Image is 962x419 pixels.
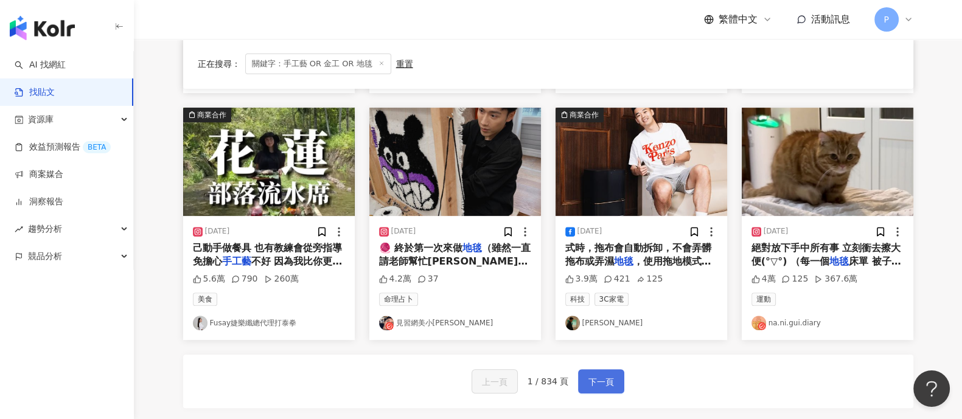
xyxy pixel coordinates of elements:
span: 1 / 834 頁 [528,376,569,386]
div: 125 [636,273,663,285]
button: 上一頁 [472,369,518,393]
a: 找貼文 [15,86,55,99]
span: 趨勢分析 [28,215,62,243]
div: 367.6萬 [814,273,857,285]
button: 下一頁 [578,369,624,393]
a: KOL Avatarna.ni.gui.diary [751,316,904,330]
a: searchAI 找網紅 [15,59,66,71]
mark: 地毯 [462,242,482,254]
span: 競品分析 [28,243,62,270]
span: 正在搜尋 ： [198,59,240,69]
span: 式時，拖布會自動拆卸，不會弄髒拖布或弄濕 [565,242,711,267]
div: [DATE] [577,226,602,237]
img: KOL Avatar [751,316,766,330]
div: 重置 [396,59,413,69]
a: KOL AvatarFusay婕樂纖總代理打泰拳 [193,316,345,330]
span: 科技 [565,293,590,306]
span: P [884,13,888,26]
div: 商業合作 [197,109,226,121]
div: 790 [231,273,258,285]
div: 商業合作 [570,109,599,121]
span: 不好 因為我比你更爛 可以夾菜盛湯 [193,255,343,280]
div: 37 [417,273,439,285]
button: 商業合作 [183,108,355,216]
div: [DATE] [391,226,416,237]
a: KOL Avatar見習網美小[PERSON_NAME] [379,316,531,330]
span: ，使用拖地模式時，滾刷和邊刷會自動抬 [565,255,711,280]
a: 洞察報告 [15,196,63,208]
div: 4.2萬 [379,273,411,285]
img: post-image [369,108,541,216]
div: 421 [604,273,630,285]
span: 關鍵字：手工藝 OR 金工 OR 地毯 [245,54,391,74]
span: 🧶 終於第一次來做 [379,242,463,254]
mark: 手工藝 [222,255,251,267]
img: KOL Avatar [193,316,207,330]
span: 資源庫 [28,106,54,133]
div: [DATE] [205,226,230,237]
a: 效益預測報告BETA [15,141,111,153]
img: KOL Avatar [379,316,394,330]
span: 活動訊息 [811,13,850,25]
div: [DATE] [764,226,789,237]
div: 4萬 [751,273,776,285]
img: logo [10,16,75,40]
span: 繁體中文 [719,13,758,26]
span: 美食 [193,293,217,306]
mark: 地毯 [614,255,633,267]
span: 命理占卜 [379,293,418,306]
span: 己動手做餐具 也有教練會從旁指導 免擔心 [193,242,343,267]
div: 260萬 [264,273,299,285]
img: post-image [556,108,727,216]
div: 5.6萬 [193,273,225,285]
span: 絕對放下手中所有事 立刻衝去擦大便(°▽°) （每一個 [751,242,901,267]
a: 商案媒合 [15,168,63,181]
iframe: Help Scout Beacon - Open [913,370,950,407]
span: 運動 [751,293,776,306]
span: 3C家電 [594,293,629,306]
div: 125 [781,273,808,285]
a: KOL Avatar[PERSON_NAME] [565,316,717,330]
img: KOL Avatar [565,316,580,330]
img: post-image [742,108,913,216]
img: post-image [183,108,355,216]
span: rise [15,225,23,234]
span: 下一頁 [588,375,614,389]
div: 3.9萬 [565,273,598,285]
mark: 地毯 [829,255,849,267]
button: 商業合作 [556,108,727,216]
